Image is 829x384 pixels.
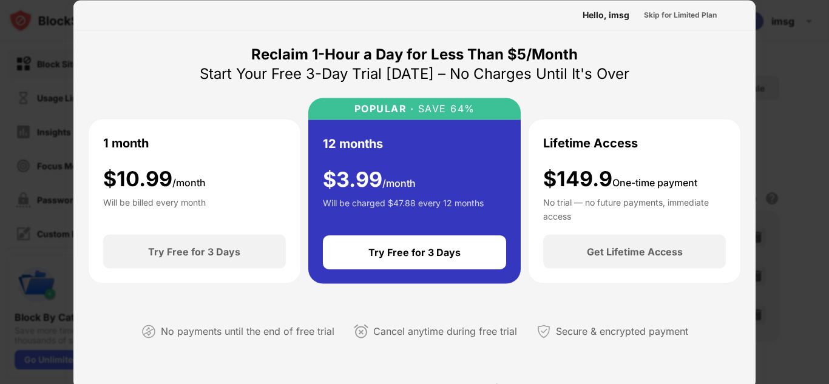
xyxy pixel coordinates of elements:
div: 1 month [103,133,149,152]
div: Will be billed every month [103,196,206,220]
div: No trial — no future payments, immediate access [543,196,726,220]
div: Cancel anytime during free trial [373,323,517,340]
span: One-time payment [612,176,697,188]
span: /month [172,176,206,188]
div: $ 10.99 [103,166,206,191]
div: $149.9 [543,166,697,191]
div: Hello, imsg [583,10,629,19]
div: Secure & encrypted payment [556,323,688,340]
div: 12 months [323,134,383,152]
div: Start Your Free 3-Day Trial [DATE] – No Charges Until It's Over [200,64,629,83]
div: $ 3.99 [323,167,416,192]
img: cancel-anytime [354,324,368,339]
img: secured-payment [536,324,551,339]
div: Reclaim 1-Hour a Day for Less Than $5/Month [251,44,578,64]
img: not-paying [141,324,156,339]
div: Get Lifetime Access [587,246,683,258]
div: Skip for Limited Plan [644,8,717,21]
div: Lifetime Access [543,133,638,152]
div: SAVE 64% [414,103,475,114]
div: POPULAR · [354,103,414,114]
span: /month [382,177,416,189]
div: No payments until the end of free trial [161,323,334,340]
div: Will be charged $47.88 every 12 months [323,197,484,221]
div: Try Free for 3 Days [148,246,240,258]
div: Try Free for 3 Days [368,246,461,258]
